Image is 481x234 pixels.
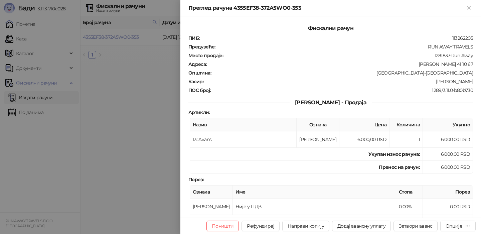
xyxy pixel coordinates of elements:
td: [PERSON_NAME] [190,199,233,215]
td: 6.000,00 RSD [339,131,389,148]
button: Рефундирај [242,221,280,231]
strong: Општина : [188,70,211,76]
td: 6.000,00 RSD [423,131,473,148]
button: Направи копију [282,221,329,231]
th: Порез [423,186,473,199]
button: Додај авансну уплату [332,221,391,231]
td: Није у ПДВ [233,199,396,215]
th: Ознака [190,186,233,199]
button: Затвори аванс [393,221,438,231]
td: 1 [389,131,423,148]
div: Преглед рачуна 4355EF38-372A5WO0-353 [188,4,465,12]
button: Close [465,4,473,12]
strong: Место продаје : [188,52,223,58]
td: 0,00% [396,199,423,215]
th: Количина [389,118,423,131]
strong: Касир : [188,79,203,85]
strong: ПОС број : [188,87,210,93]
div: Опције [446,223,462,229]
button: Поништи [206,221,239,231]
th: Цена [339,118,389,131]
th: Стопа [396,186,423,199]
button: Опције [440,221,476,231]
div: 113262205 [200,35,474,41]
span: Фискални рачун [303,25,359,31]
td: 6.000,00 RSD [423,161,473,174]
strong: Предузеће : [188,44,215,50]
div: [GEOGRAPHIC_DATA]-[GEOGRAPHIC_DATA] [212,70,474,76]
span: Направи копију [288,223,324,229]
strong: Артикли : [188,109,210,115]
div: RUN AWAY TRAVELS [216,44,474,50]
td: 13: Avans [190,131,297,148]
div: [PERSON_NAME] 41 10 67 [207,61,474,67]
div: 1281837-Run Away [224,52,474,58]
strong: Адреса : [188,61,207,67]
td: 6.000,00 RSD [423,148,473,161]
strong: Порез : [188,177,204,183]
th: Укупно [423,118,473,131]
td: 0,00 RSD [423,199,473,215]
strong: ПИБ : [188,35,199,41]
span: [PERSON_NAME] - Продаја [290,99,372,106]
div: [PERSON_NAME] [204,79,474,85]
th: Назив [190,118,297,131]
div: 1289/3.11.0-b80b730 [211,87,474,93]
th: Име [233,186,396,199]
strong: Укупан износ рачуна : [368,151,420,157]
strong: Пренос на рачун : [379,164,420,170]
th: Ознака [297,118,339,131]
td: 0,00 RSD [423,215,473,228]
td: [PERSON_NAME] [297,131,339,148]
